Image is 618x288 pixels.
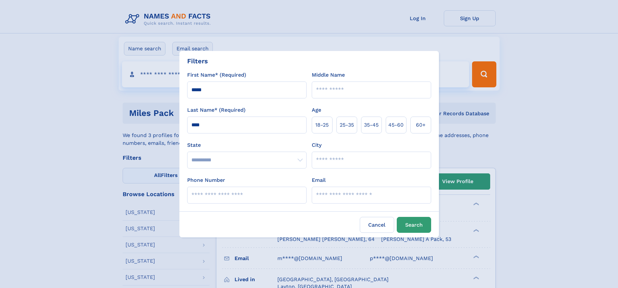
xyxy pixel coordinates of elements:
[340,121,354,129] span: 25‑35
[312,141,321,149] label: City
[187,141,307,149] label: State
[312,71,345,79] label: Middle Name
[360,217,394,233] label: Cancel
[187,71,246,79] label: First Name* (Required)
[187,56,208,66] div: Filters
[187,106,246,114] label: Last Name* (Required)
[364,121,379,129] span: 35‑45
[388,121,404,129] span: 45‑60
[187,176,225,184] label: Phone Number
[416,121,426,129] span: 60+
[312,176,326,184] label: Email
[315,121,329,129] span: 18‑25
[397,217,431,233] button: Search
[312,106,321,114] label: Age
